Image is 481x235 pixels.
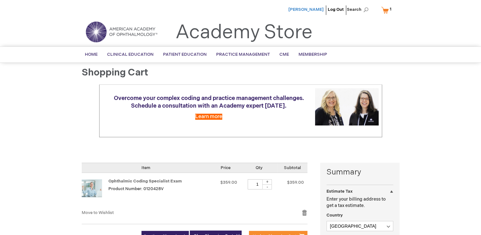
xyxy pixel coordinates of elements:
img: Schedule a consultation with an Academy expert today [315,88,379,125]
a: Learn more [195,114,222,120]
a: [PERSON_NAME] [288,7,324,12]
a: 1 [380,4,395,16]
span: 1 [390,7,391,12]
span: Subtotal [284,165,301,170]
a: Academy Store [175,21,313,44]
span: Product Number: 0120428V [108,186,164,191]
span: $359.00 [287,180,304,185]
div: - [262,184,272,189]
span: Qty [255,165,262,170]
span: Country [326,213,343,218]
a: Log Out [328,7,344,12]
span: Overcome your complex coding and practice management challenges. Schedule a consultation with an ... [114,95,304,109]
a: Move to Wishlist [82,210,114,215]
span: Shopping Cart [82,67,148,78]
a: Ophthalmic Coding Specialist Exam [82,179,108,203]
span: Membership [299,52,327,57]
img: Ophthalmic Coding Specialist Exam [82,179,102,200]
span: Price [221,165,230,170]
strong: Estimate Tax [326,189,353,194]
span: Practice Management [216,52,270,57]
span: $359.00 [220,180,237,185]
strong: Summary [326,167,393,178]
p: Enter your billing address to get a tax estimate. [326,196,393,209]
div: + [262,179,272,185]
span: Search [347,3,371,16]
span: Patient Education [163,52,207,57]
span: Item [141,165,150,170]
a: Ophthalmic Coding Specialist Exam [108,179,182,184]
span: Home [85,52,98,57]
span: Clinical Education [107,52,154,57]
span: CME [279,52,289,57]
input: Qty [248,179,267,189]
